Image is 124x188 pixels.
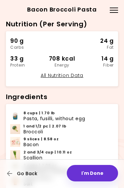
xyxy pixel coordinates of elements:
div: 33 g [10,54,45,63]
div: 14 g [79,54,114,63]
a: All Nutrition Data [41,72,83,79]
div: 708 kcal [45,54,79,63]
div: Energy [45,63,79,67]
button: I'm Done [67,165,118,181]
h2: Bacon Broccoli Pasta [7,4,117,15]
h2: Ingredients [6,92,118,102]
div: 90 g [10,37,45,45]
span: Broccoli [23,129,43,135]
h2: Nutrition (Per Serving) [6,19,118,30]
span: 1 and 1/2 pc | 2.07 lb [23,123,66,129]
span: 9 slices | 8.58 oz [23,136,59,142]
span: Pasta, fusilli, without egg [23,116,85,121]
div: Carbs [10,45,45,49]
div: Fat [79,45,114,49]
div: Fiber [79,63,114,67]
span: Scallion [23,155,42,161]
span: 2 and 3/4 cup | 10.11 oz [23,149,72,155]
button: Go Back [7,166,47,181]
div: Protein [10,63,45,67]
span: 8 cups | 1.70 lb [23,110,55,116]
span: Bacon [23,142,39,148]
div: 24 g [79,37,114,45]
span: Go Back [17,171,37,176]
